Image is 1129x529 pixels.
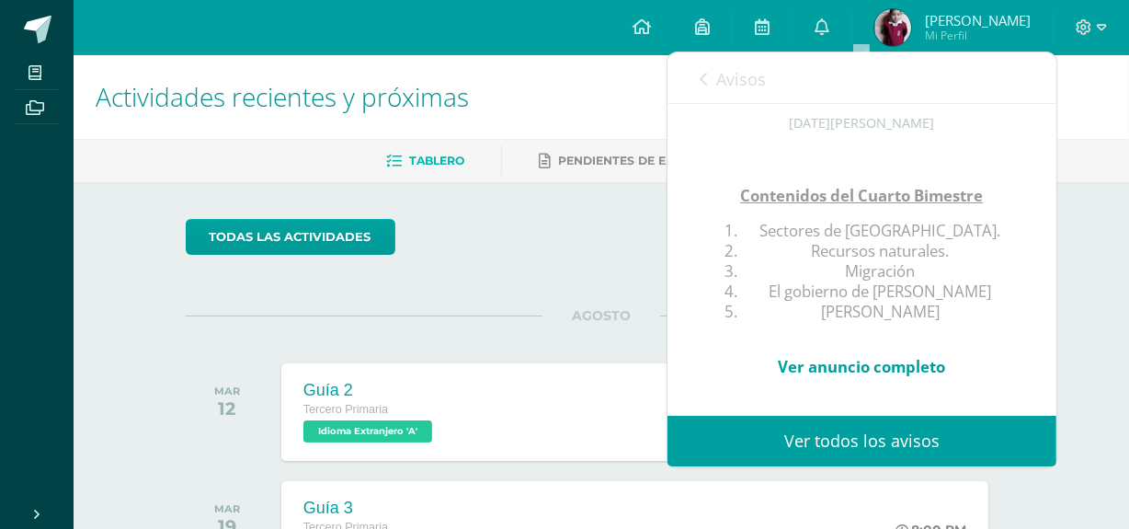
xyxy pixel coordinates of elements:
span: Mi Perfil [925,28,1031,43]
a: todas las Actividades [186,219,395,255]
div: Guía 2 [303,381,437,400]
span: Avisos [716,68,766,90]
li: El gobierno de [PERSON_NAME] [741,282,1020,302]
a: Tablero [386,146,464,176]
li: Migración [741,261,1020,282]
span: [PERSON_NAME] [925,11,1031,29]
u: Contenidos del Cuarto Bimestre [740,185,983,206]
div: Guía 3 [303,499,437,518]
span: 0 [923,67,931,87]
div: [DATE][PERSON_NAME] [704,116,1020,132]
li: Sectores de [GEOGRAPHIC_DATA]. [741,221,1020,241]
span: Idioma Extranjero 'A' [303,420,432,443]
div: MAR [214,502,240,515]
li: Recursos naturales. [741,241,1020,261]
span: Tablero [409,154,464,167]
span: avisos sin leer [923,67,1024,87]
div: MAR [214,385,240,397]
a: Ver todos los avisos [667,416,1056,466]
a: Pendientes de entrega [539,146,715,176]
a: Ver anuncio completo [778,356,945,377]
span: Pendientes de entrega [558,154,715,167]
span: AGOSTO [542,307,660,324]
span: Tercero Primaria [303,403,388,416]
span: Actividades recientes y próximas [96,79,469,114]
img: 724af551d89da14eeeb382ad348dc6d4.png [874,9,911,46]
div: 12 [214,397,240,420]
li: [PERSON_NAME] [741,302,1020,322]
